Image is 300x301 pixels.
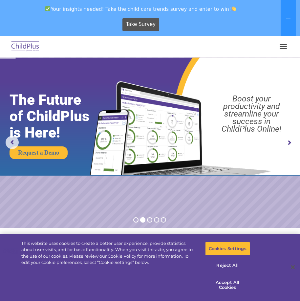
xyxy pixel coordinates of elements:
span: Your insights needed! Take the child care trends survey and enter to win! [3,3,279,15]
span: Take Survey [126,19,156,30]
button: Close [286,260,300,274]
rs-layer: The Future of ChildPlus is Here! [10,92,105,141]
a: Request a Demo [10,146,68,159]
div: This website uses cookies to create a better user experience, provide statistics about user visit... [21,240,196,266]
img: ChildPlus by Procare Solutions [10,39,41,54]
img: 👏 [231,6,236,11]
button: Cookies Settings [205,242,250,256]
rs-layer: Boost your productivity and streamline your success in ChildPlus Online! [207,95,296,133]
button: Reject All [205,259,250,272]
img: ✅ [45,6,50,11]
a: Take Survey [122,18,160,31]
button: Accept All Cookies [205,276,250,294]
